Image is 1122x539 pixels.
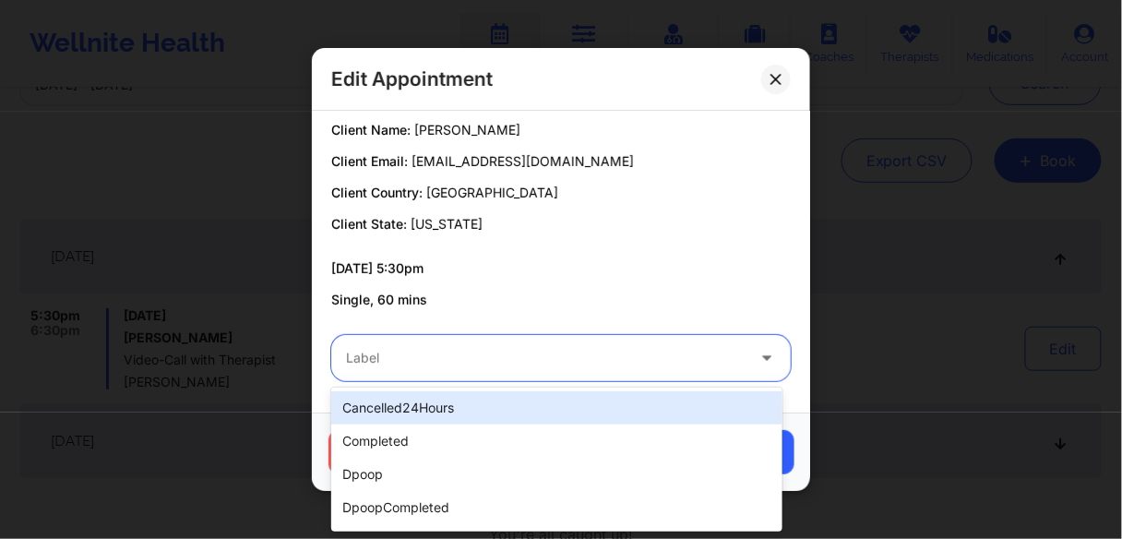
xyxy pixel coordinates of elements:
div: cancelled24Hours [331,391,782,425]
div: dpoop [331,458,782,491]
button: Cancel Appointment [328,430,519,474]
div: dpoopCompleted [331,491,782,524]
p: Client Name: [331,121,791,139]
span: [GEOGRAPHIC_DATA] [426,185,558,200]
p: Single, 60 mins [331,291,791,309]
div: completed [331,425,782,458]
p: [DATE] 5:30pm [331,259,791,278]
span: [US_STATE] [411,216,483,232]
span: [PERSON_NAME] [414,122,520,138]
p: Client State: [331,215,791,234]
p: Client Country: [331,184,791,202]
span: [EMAIL_ADDRESS][DOMAIN_NAME] [412,153,634,169]
p: Client Email: [331,152,791,171]
h2: Edit Appointment [331,66,493,91]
